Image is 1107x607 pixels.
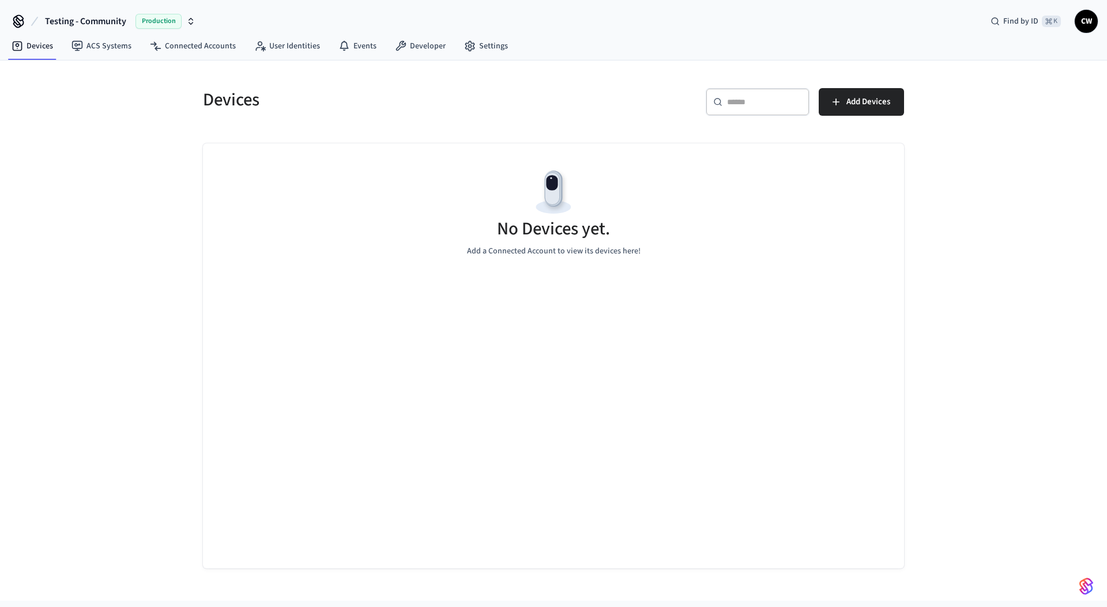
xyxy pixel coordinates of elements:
[1075,10,1098,33] button: CW
[203,88,547,112] h5: Devices
[62,36,141,56] a: ACS Systems
[1003,16,1038,27] span: Find by ID
[981,11,1070,32] div: Find by ID⌘ K
[141,36,245,56] a: Connected Accounts
[1076,11,1097,32] span: CW
[1042,16,1061,27] span: ⌘ K
[135,14,182,29] span: Production
[329,36,386,56] a: Events
[467,245,641,257] p: Add a Connected Account to view its devices here!
[819,88,904,116] button: Add Devices
[528,166,579,218] img: Devices Empty State
[497,217,610,241] h5: No Devices yet.
[386,36,455,56] a: Developer
[45,14,126,28] span: Testing - Community
[245,36,329,56] a: User Identities
[846,94,890,109] span: Add Devices
[455,36,517,56] a: Settings
[2,36,62,56] a: Devices
[1079,577,1093,595] img: SeamLogoGradient.69752ec5.svg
